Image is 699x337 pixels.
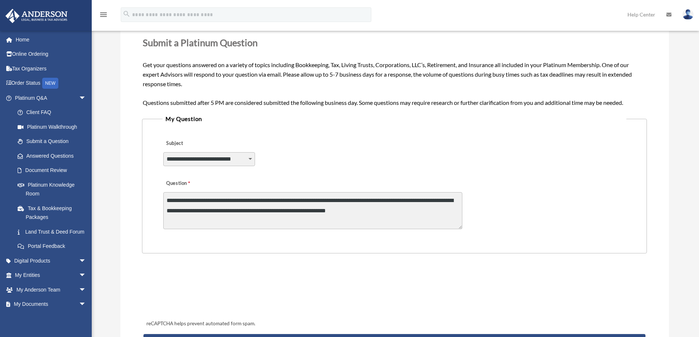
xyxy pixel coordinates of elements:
[10,105,97,120] a: Client FAQ
[10,224,97,239] a: Land Trust & Deed Forum
[79,282,94,297] span: arrow_drop_down
[5,297,97,312] a: My Documentsarrow_drop_down
[123,10,131,18] i: search
[163,139,233,149] label: Subject
[10,120,97,134] a: Platinum Walkthrough
[682,9,693,20] img: User Pic
[10,149,97,163] a: Answered Questions
[10,163,97,178] a: Document Review
[5,311,97,326] a: Online Learningarrow_drop_down
[10,239,97,254] a: Portal Feedback
[79,253,94,268] span: arrow_drop_down
[5,61,97,76] a: Tax Organizers
[163,179,220,189] label: Question
[143,37,258,48] span: Submit a Platinum Question
[5,268,97,283] a: My Entitiesarrow_drop_down
[10,177,97,201] a: Platinum Knowledge Room
[10,201,97,224] a: Tax & Bookkeeping Packages
[99,10,108,19] i: menu
[5,76,97,91] a: Order StatusNEW
[5,32,97,47] a: Home
[79,268,94,283] span: arrow_drop_down
[163,114,626,124] legend: My Question
[5,282,97,297] a: My Anderson Teamarrow_drop_down
[79,91,94,106] span: arrow_drop_down
[5,91,97,105] a: Platinum Q&Aarrow_drop_down
[3,9,70,23] img: Anderson Advisors Platinum Portal
[79,297,94,312] span: arrow_drop_down
[144,276,256,305] iframe: reCAPTCHA
[79,311,94,326] span: arrow_drop_down
[99,13,108,19] a: menu
[5,47,97,62] a: Online Ordering
[5,253,97,268] a: Digital Productsarrow_drop_down
[143,319,645,328] div: reCAPTCHA helps prevent automated form spam.
[10,134,94,149] a: Submit a Question
[42,78,58,89] div: NEW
